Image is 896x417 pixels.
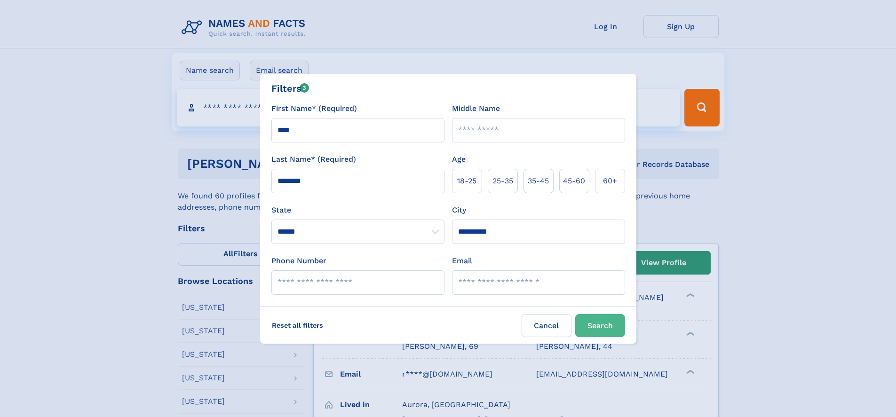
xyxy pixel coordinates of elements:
[452,255,472,267] label: Email
[575,314,625,337] button: Search
[271,154,356,165] label: Last Name* (Required)
[271,81,309,95] div: Filters
[492,175,513,187] span: 25‑35
[266,314,329,337] label: Reset all filters
[452,103,500,114] label: Middle Name
[563,175,585,187] span: 45‑60
[522,314,571,337] label: Cancel
[452,154,466,165] label: Age
[452,205,466,216] label: City
[271,255,326,267] label: Phone Number
[528,175,549,187] span: 35‑45
[603,175,617,187] span: 60+
[271,103,357,114] label: First Name* (Required)
[271,205,444,216] label: State
[457,175,476,187] span: 18‑25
